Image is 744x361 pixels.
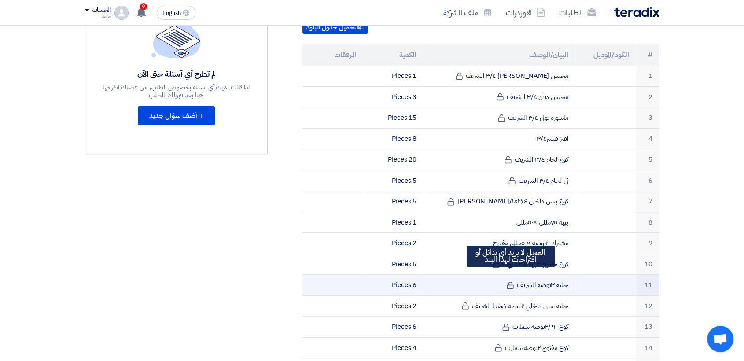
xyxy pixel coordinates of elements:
div: اذا كانت لديك أي اسئلة بخصوص الطلب, من فضلك اطرحها هنا بعد قبولك للطلب [101,83,251,99]
a: الطلبات [552,2,603,23]
a: الأوردرات [499,2,552,23]
td: 2 Pieces [363,233,424,254]
th: # [636,44,659,66]
td: 11 [636,275,659,296]
th: الكمية [363,44,424,66]
td: كوع ٩٠ /٢بوصه سمارت [424,317,575,338]
td: 4 Pieces [363,337,424,358]
td: 4 [636,128,659,149]
td: 7 [636,191,659,212]
div: ماجد [85,14,111,18]
a: ملف الشركة [436,2,499,23]
td: 10 [636,254,659,275]
button: تحميل جدول البنود [302,20,368,34]
td: مشترك ٣بوصه ×٥٠مللي مفتوح [424,233,575,254]
td: 15 Pieces [363,107,424,129]
td: افيز فيشر٣/٤ [424,128,575,149]
td: كوع مفتوح ٢بوصه سمارت [424,337,575,358]
td: 5 Pieces [363,170,424,191]
span: English [162,10,181,16]
td: 8 Pieces [363,128,424,149]
td: كوع لحام ٣/٤ الشريف [424,149,575,170]
button: English [157,6,195,20]
div: Open chat [707,326,733,352]
div: الحساب [92,7,111,14]
td: محبس دفن ٣/٤ الشريف [424,86,575,107]
td: 5 [636,149,659,170]
td: 5 Pieces [363,191,424,212]
td: 3 Pieces [363,86,424,107]
td: 2 Pieces [363,295,424,317]
td: 1 [636,66,659,86]
td: 1 Pieces [363,66,424,86]
td: 12 [636,295,659,317]
td: 2 [636,86,659,107]
span: 9 [140,3,147,10]
td: كوع مفتوح ٣بوصه الشريف [424,254,575,275]
td: 6 Pieces [363,275,424,296]
th: الكود/الموديل [575,44,636,66]
img: profile_test.png [114,6,129,20]
span: العميل لا يريد أي بدائل أو اقتراحات لهذا البند [475,247,545,265]
td: 8 [636,212,659,233]
td: 5 Pieces [363,254,424,275]
td: تي لحام ٣/٤ الشريف [424,170,575,191]
td: جلبه ٣بوصه الشريف [424,275,575,296]
td: محبس [PERSON_NAME] ٣/٤ الشريف [424,66,575,86]
button: + أضف سؤال جديد [138,106,215,125]
td: 14 [636,337,659,358]
td: جلبه بسن داخلي ٢بوصه ضغط الشريف [424,295,575,317]
td: 13 [636,317,659,338]
img: empty_state_list.svg [151,16,201,58]
td: 9 [636,233,659,254]
td: ماسوره بولي ٣/٤ الشريف [424,107,575,129]
div: لم تطرح أي أسئلة حتى الآن [101,69,251,79]
img: Teradix logo [614,7,659,17]
th: المرفقات [302,44,363,66]
td: 20 Pieces [363,149,424,170]
td: 6 [636,170,659,191]
td: 6 Pieces [363,317,424,338]
td: بيبه ٧٥مللي ×٥٠مللي [424,212,575,233]
th: البيان/الوصف [424,44,575,66]
td: 1 Pieces [363,212,424,233]
td: كوع بسن داخلي ٣/٤×١/[PERSON_NAME] [424,191,575,212]
td: 3 [636,107,659,129]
